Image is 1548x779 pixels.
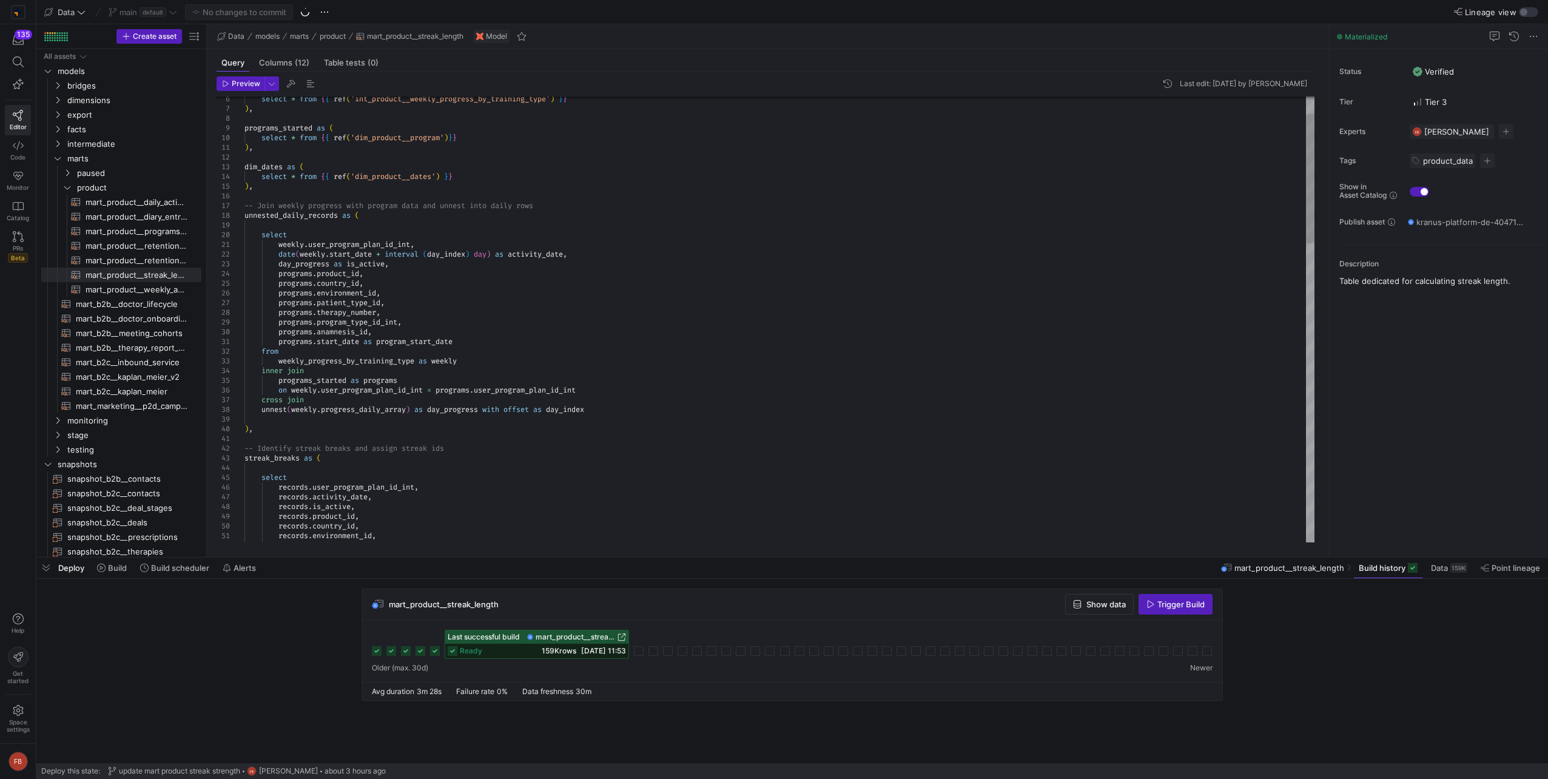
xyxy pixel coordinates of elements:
div: 18 [217,211,230,220]
button: marts [287,29,312,44]
span: { [321,133,325,143]
span: ref [334,172,346,181]
span: st into daily rows [457,201,533,211]
span: ) [465,249,469,259]
span: intermediate [67,137,200,151]
span: therapy_number [317,308,376,317]
span: programs [278,327,312,337]
a: snapshot_b2c__therapies​​​​​​​ [41,544,201,559]
span: ( [295,249,300,259]
div: 20 [217,230,230,240]
span: as [317,123,325,133]
span: kranus-platform-de-404712 / y42_data_main / mart_product__streak_length [1416,217,1523,227]
div: 11 [217,143,230,152]
span: , [410,240,414,249]
span: Publish asset [1339,218,1385,226]
span: update mart product streak strength [119,767,240,775]
span: . [312,298,317,308]
span: Query [221,59,244,67]
span: Point lineage [1492,563,1540,573]
button: mart_product__streak_length [353,29,466,44]
span: Materialized [1345,32,1387,41]
a: mart_product__diary_entries​​​​​​​​​​ [41,209,201,224]
a: mart_product__programs_created​​​​​​​​​​ [41,224,201,238]
span: , [385,259,389,269]
button: Build scheduler [135,558,215,578]
span: ) [436,172,440,181]
span: as [334,259,342,269]
span: 159K rows [542,646,576,655]
span: Alerts [234,563,256,573]
span: dim_dates [244,162,283,172]
a: mart_product__weekly_activity​​​​​​​​​​ [41,282,201,297]
a: snapshot_b2b__contacts​​​​​​​ [41,471,201,486]
a: mart_b2b__doctor_lifecycle​​​​​​​​​​ [41,297,201,311]
span: , [249,143,253,152]
span: marts [67,152,200,166]
span: Build scheduler [151,563,209,573]
img: undefined [476,33,483,40]
span: mart_b2c__kaplan_meier_v2​​​​​​​​​​ [76,370,187,384]
span: Model [486,32,507,41]
button: product [317,29,349,44]
span: Last successful build [448,633,520,641]
span: , [359,278,363,288]
a: mart_b2b__therapy_report_cohorts​​​​​​​​​​ [41,340,201,355]
div: Press SPACE to select this row. [41,355,201,369]
span: Status [1339,67,1400,76]
span: dimensions [67,93,200,107]
div: Press SPACE to select this row. [41,340,201,355]
span: ) [486,249,491,259]
span: select [261,133,287,143]
div: 13 [217,162,230,172]
button: Data [41,4,89,20]
span: from [300,172,317,181]
span: + [376,249,380,259]
button: Build [92,558,132,578]
span: programs_started [244,123,312,133]
p: Table dedicated for calculating streak length. [1339,275,1543,286]
span: 'dim_product__dates' [351,172,436,181]
span: mart_product__daily_activity​​​​​​​​​​ [86,195,187,209]
span: Data [228,32,244,41]
a: Editor [5,105,31,135]
a: snapshot_b2c__deal_stages​​​​​​​ [41,501,201,515]
a: mart_b2c__kaplan_meier_v2​​​​​​​​​​ [41,369,201,384]
span: Catalog [7,214,29,221]
span: Build history [1359,563,1405,573]
span: Verified [1413,67,1454,76]
span: environment_id [317,288,376,298]
a: snapshot_b2c__contacts​​​​​​​ [41,486,201,501]
span: . [312,278,317,288]
span: [DATE] 11:53 [581,646,626,655]
div: 15 [217,181,230,191]
img: https://storage.googleapis.com/y42-prod-data-exchange/images/RPxujLVyfKs3dYbCaMXym8FJVsr3YB0cxJXX... [12,6,24,18]
span: day_progress [278,259,329,269]
div: 19 [217,220,230,230]
span: { [321,172,325,181]
div: 32 [217,346,230,356]
div: 135 [15,30,32,39]
span: Editor [10,123,27,130]
div: 22 [217,249,230,259]
span: product [320,32,346,41]
span: ) [244,104,249,113]
a: mart_b2b__doctor_onboarding_journey​​​​​​​​​​ [41,311,201,326]
a: mart_product__daily_activity​​​​​​​​​​ [41,195,201,209]
span: day [474,249,486,259]
button: Alerts [217,558,261,578]
span: snapshots [58,457,200,471]
span: anamnesis_id [317,327,368,337]
span: . [304,240,308,249]
button: update mart product streak strengthFB[PERSON_NAME]about 3 hours ago [105,763,389,779]
span: Space settings [7,718,30,733]
div: 12 [217,152,230,162]
p: Description [1339,260,1543,268]
span: snapshot_b2c__contacts​​​​​​​ [67,487,187,501]
div: Press SPACE to select this row. [41,238,201,253]
span: { [325,133,329,143]
span: ( [329,123,334,133]
span: mart_product__retention_w12​​​​​​​​​​ [86,239,187,253]
a: Catalog [5,196,31,226]
span: snapshot_b2c__deals​​​​​​​ [67,516,187,530]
